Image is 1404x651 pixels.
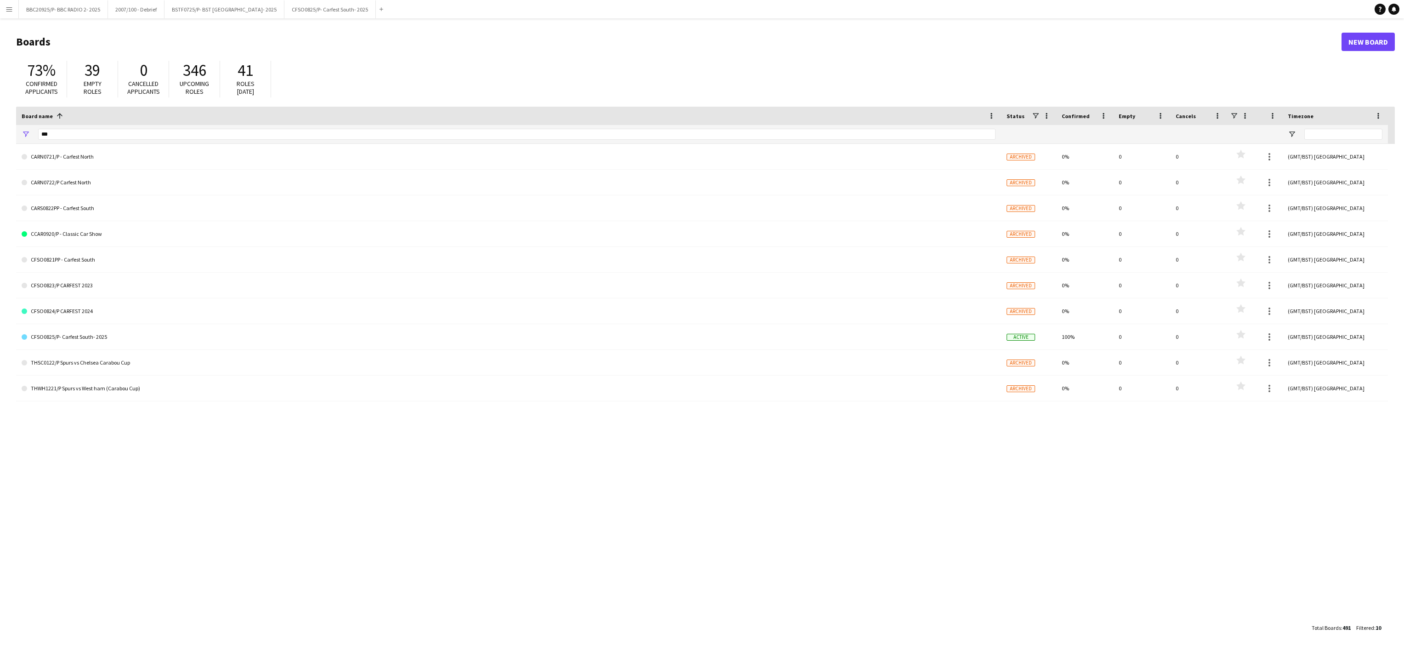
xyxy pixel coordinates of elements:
span: Roles [DATE] [237,80,255,96]
div: (GMT/BST) [GEOGRAPHIC_DATA] [1282,221,1388,246]
span: Archived [1007,231,1035,238]
a: CFSO0823/P CARFEST 2023 [22,273,996,298]
div: (GMT/BST) [GEOGRAPHIC_DATA] [1282,298,1388,324]
input: Timezone Filter Input [1304,129,1382,140]
span: Archived [1007,179,1035,186]
div: : [1312,619,1351,637]
div: 0 [1170,298,1227,324]
div: : [1356,619,1381,637]
div: 0 [1113,298,1170,324]
a: CARS0822PP - Carfest South [22,195,996,221]
a: CARN0722/P Carfest North [22,170,996,195]
div: 0 [1170,221,1227,246]
span: Archived [1007,154,1035,160]
span: Total Boards [1312,624,1341,631]
div: 0 [1113,324,1170,349]
div: 0 [1170,144,1227,169]
div: 0 [1170,324,1227,349]
button: CFSO0825/P- Carfest South- 2025 [284,0,376,18]
button: Open Filter Menu [22,130,30,138]
span: Upcoming roles [180,80,209,96]
div: 100% [1056,324,1113,349]
a: New Board [1342,33,1395,51]
div: (GMT/BST) [GEOGRAPHIC_DATA] [1282,144,1388,169]
div: 0 [1113,247,1170,272]
span: Board name [22,113,53,120]
span: Status [1007,113,1025,120]
a: CFSO0825/P- Carfest South- 2025 [22,324,996,350]
span: 39 [85,60,100,80]
span: 346 [183,60,206,80]
h1: Boards [16,35,1342,49]
span: Cancelled applicants [127,80,160,96]
span: Archived [1007,282,1035,289]
span: 491 [1342,624,1351,631]
button: 2007/100 - Debrief [108,0,164,18]
a: CCAR0920/P - Classic Car Show [22,221,996,247]
a: CFSO0821PP - Carfest South [22,247,996,273]
div: 0 [1170,273,1227,298]
div: 0 [1170,350,1227,375]
span: Archived [1007,308,1035,315]
span: 10 [1376,624,1381,631]
div: 0% [1056,350,1113,375]
div: 0% [1056,247,1113,272]
div: 0 [1113,350,1170,375]
a: THWH1221/P Spurs vs West ham (Carabou Cup) [22,376,996,401]
span: Confirmed [1062,113,1090,120]
span: Filtered [1356,624,1374,631]
a: THSC0122/P Spurs vs Chelsea Carabou Cup [22,350,996,376]
div: 0 [1113,195,1170,221]
div: 0 [1170,195,1227,221]
a: CARN0721/P - Carfest North [22,144,996,170]
span: Timezone [1288,113,1313,120]
div: 0% [1056,195,1113,221]
div: (GMT/BST) [GEOGRAPHIC_DATA] [1282,350,1388,375]
button: BSTF0725/P- BST [GEOGRAPHIC_DATA]- 2025 [164,0,284,18]
span: 73% [27,60,56,80]
div: 0% [1056,221,1113,246]
button: BBC20925/P- BBC RADIO 2- 2025 [19,0,108,18]
div: (GMT/BST) [GEOGRAPHIC_DATA] [1282,170,1388,195]
div: (GMT/BST) [GEOGRAPHIC_DATA] [1282,324,1388,349]
div: (GMT/BST) [GEOGRAPHIC_DATA] [1282,247,1388,272]
span: Archived [1007,205,1035,212]
div: (GMT/BST) [GEOGRAPHIC_DATA] [1282,376,1388,401]
div: 0 [1170,170,1227,195]
div: 0% [1056,298,1113,324]
div: 0 [1170,247,1227,272]
div: 0% [1056,376,1113,401]
div: (GMT/BST) [GEOGRAPHIC_DATA] [1282,273,1388,298]
span: Confirmed applicants [25,80,58,96]
div: 0 [1170,376,1227,401]
div: 0% [1056,144,1113,169]
div: 0 [1113,144,1170,169]
div: 0 [1113,273,1170,298]
a: CFSO0824/P CARFEST 2024 [22,298,996,324]
span: Archived [1007,257,1035,263]
span: Empty [1119,113,1135,120]
div: 0 [1113,170,1170,195]
span: Archived [1007,360,1035,366]
button: Open Filter Menu [1288,130,1296,138]
span: 0 [140,60,147,80]
span: Active [1007,334,1035,341]
span: Cancels [1176,113,1196,120]
span: Archived [1007,385,1035,392]
div: 0 [1113,221,1170,246]
div: (GMT/BST) [GEOGRAPHIC_DATA] [1282,195,1388,221]
div: 0% [1056,273,1113,298]
span: Empty roles [84,80,102,96]
div: 0 [1113,376,1170,401]
div: 0% [1056,170,1113,195]
span: 41 [238,60,253,80]
input: Board name Filter Input [38,129,996,140]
